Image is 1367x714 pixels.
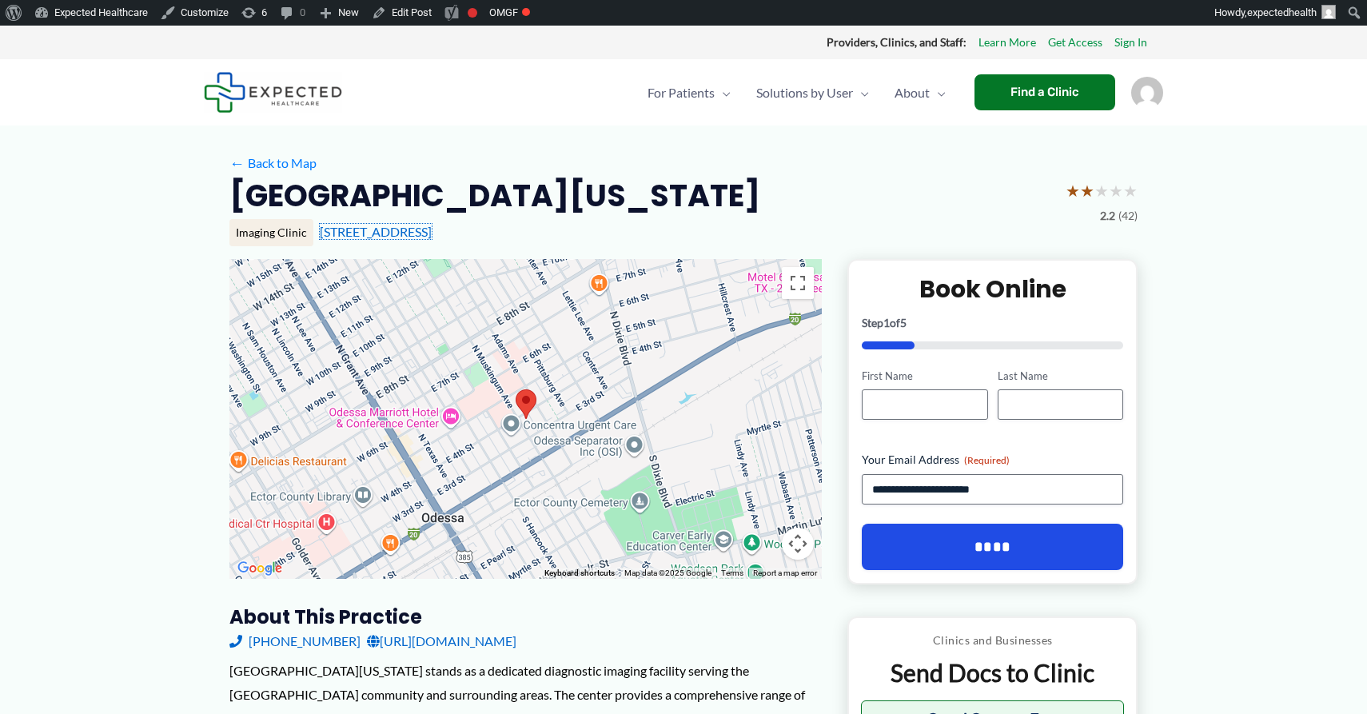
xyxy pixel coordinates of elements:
[1131,83,1163,98] a: Account icon link
[861,630,1124,651] p: Clinics and Businesses
[861,657,1124,688] p: Send Docs to Clinic
[544,568,615,579] button: Keyboard shortcuts
[715,65,731,121] span: Menu Toggle
[782,528,814,560] button: Map camera controls
[1048,32,1102,53] a: Get Access
[862,317,1123,329] p: Step of
[1109,176,1123,205] span: ★
[648,65,715,121] span: For Patients
[367,629,516,653] a: [URL][DOMAIN_NAME]
[1080,176,1094,205] span: ★
[753,568,817,577] a: Report a map error
[320,224,432,239] a: [STREET_ADDRESS]
[635,65,958,121] nav: Primary Site Navigation
[882,65,958,121] a: AboutMenu Toggle
[229,151,317,175] a: ←Back to Map
[782,267,814,299] button: Toggle fullscreen view
[862,369,987,384] label: First Name
[229,176,760,215] h2: [GEOGRAPHIC_DATA][US_STATE]
[229,604,822,629] h3: About this practice
[233,558,286,579] a: Open this area in Google Maps (opens a new window)
[930,65,946,121] span: Menu Toggle
[1247,6,1317,18] span: expectedhealth
[624,568,711,577] span: Map data ©2025 Google
[862,273,1123,305] h2: Book Online
[895,65,930,121] span: About
[229,155,245,170] span: ←
[1114,32,1147,53] a: Sign In
[853,65,869,121] span: Menu Toggle
[721,568,743,577] a: Terms (opens in new tab)
[1066,176,1080,205] span: ★
[827,35,966,49] strong: Providers, Clinics, and Staff:
[974,74,1115,110] a: Find a Clinic
[978,32,1036,53] a: Learn More
[468,8,477,18] div: Focus keyphrase not set
[229,219,313,246] div: Imaging Clinic
[229,629,361,653] a: [PHONE_NUMBER]
[1100,205,1115,226] span: 2.2
[1094,176,1109,205] span: ★
[964,454,1010,466] span: (Required)
[883,316,890,329] span: 1
[233,558,286,579] img: Google
[862,452,1123,468] label: Your Email Address
[743,65,882,121] a: Solutions by UserMenu Toggle
[635,65,743,121] a: For PatientsMenu Toggle
[998,369,1123,384] label: Last Name
[204,72,342,113] img: Expected Healthcare Logo - side, dark font, small
[1118,205,1138,226] span: (42)
[756,65,853,121] span: Solutions by User
[900,316,907,329] span: 5
[1123,176,1138,205] span: ★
